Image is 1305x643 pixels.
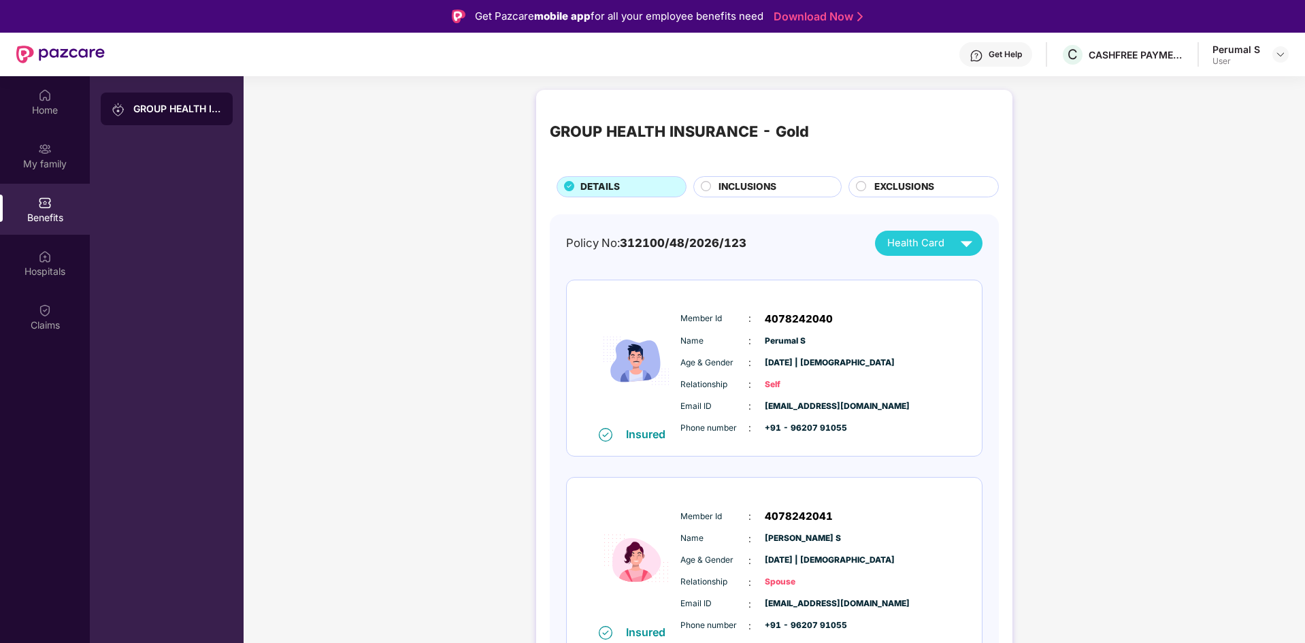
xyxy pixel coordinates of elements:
img: icon [595,492,677,625]
span: Member Id [680,510,748,523]
span: +91 - 96207 91055 [765,422,833,435]
img: svg+xml;base64,PHN2ZyB4bWxucz0iaHR0cDovL3d3dy53My5vcmcvMjAwMC9zdmciIHdpZHRoPSIxNiIgaGVpZ2h0PSIxNi... [599,428,612,442]
span: [DATE] | [DEMOGRAPHIC_DATA] [765,357,833,369]
span: Spouse [765,576,833,589]
span: 4078242040 [765,311,833,327]
button: Health Card [875,231,982,256]
span: Name [680,335,748,348]
div: GROUP HEALTH INSURANCE - Gold [133,102,222,116]
span: [EMAIL_ADDRESS][DOMAIN_NAME] [765,597,833,610]
img: svg+xml;base64,PHN2ZyBpZD0iRHJvcGRvd24tMzJ4MzIiIHhtbG5zPSJodHRwOi8vd3d3LnczLm9yZy8yMDAwL3N2ZyIgd2... [1275,49,1286,60]
span: Name [680,532,748,545]
img: icon [595,295,677,427]
span: Age & Gender [680,357,748,369]
span: Self [765,378,833,391]
div: User [1212,56,1260,67]
img: svg+xml;base64,PHN2ZyBpZD0iQmVuZWZpdHMiIHhtbG5zPSJodHRwOi8vd3d3LnczLm9yZy8yMDAwL3N2ZyIgd2lkdGg9Ij... [38,196,52,210]
img: New Pazcare Logo [16,46,105,63]
span: Relationship [680,576,748,589]
span: [EMAIL_ADDRESS][DOMAIN_NAME] [765,400,833,413]
div: Get Pazcare for all your employee benefits need [475,8,763,24]
img: svg+xml;base64,PHN2ZyB3aWR0aD0iMjAiIGhlaWdodD0iMjAiIHZpZXdCb3g9IjAgMCAyMCAyMCIgZmlsbD0ibm9uZSIgeG... [38,142,52,156]
img: svg+xml;base64,PHN2ZyBpZD0iSG9zcGl0YWxzIiB4bWxucz0iaHR0cDovL3d3dy53My5vcmcvMjAwMC9zdmciIHdpZHRoPS... [38,250,52,263]
span: [PERSON_NAME] S [765,532,833,545]
div: Get Help [989,49,1022,60]
span: Email ID [680,400,748,413]
span: Member Id [680,312,748,325]
span: Phone number [680,619,748,632]
img: Stroke [857,10,863,24]
span: : [748,355,751,370]
img: svg+xml;base64,PHN2ZyBpZD0iSGVscC0zMngzMiIgeG1sbnM9Imh0dHA6Ly93d3cudzMub3JnLzIwMDAvc3ZnIiB3aWR0aD... [970,49,983,63]
img: svg+xml;base64,PHN2ZyB3aWR0aD0iMjAiIGhlaWdodD0iMjAiIHZpZXdCb3g9IjAgMCAyMCAyMCIgZmlsbD0ibm9uZSIgeG... [112,103,125,116]
strong: mobile app [534,10,591,22]
span: : [748,553,751,568]
span: Health Card [887,235,944,251]
span: Perumal S [765,335,833,348]
img: svg+xml;base64,PHN2ZyBpZD0iSG9tZSIgeG1sbnM9Imh0dHA6Ly93d3cudzMub3JnLzIwMDAvc3ZnIiB3aWR0aD0iMjAiIG... [38,88,52,102]
img: svg+xml;base64,PHN2ZyB4bWxucz0iaHR0cDovL3d3dy53My5vcmcvMjAwMC9zdmciIHdpZHRoPSIxNiIgaGVpZ2h0PSIxNi... [599,626,612,640]
span: : [748,311,751,326]
span: Relationship [680,378,748,391]
div: Insured [626,427,674,441]
span: +91 - 96207 91055 [765,619,833,632]
span: : [748,377,751,392]
div: Insured [626,625,674,639]
div: CASHFREE PAYMENTS INDIA PVT. LTD. [1089,48,1184,61]
span: EXCLUSIONS [874,180,934,195]
div: Policy No: [566,234,746,252]
span: : [748,421,751,435]
img: Logo [452,10,465,23]
img: svg+xml;base64,PHN2ZyBpZD0iQ2xhaW0iIHhtbG5zPSJodHRwOi8vd3d3LnczLm9yZy8yMDAwL3N2ZyIgd2lkdGg9IjIwIi... [38,303,52,317]
span: : [748,575,751,590]
a: Download Now [774,10,859,24]
span: Phone number [680,422,748,435]
span: : [748,597,751,612]
span: DETAILS [580,180,620,195]
div: Perumal S [1212,43,1260,56]
span: C [1068,46,1078,63]
span: : [748,333,751,348]
span: : [748,399,751,414]
span: 4078242041 [765,508,833,525]
span: [DATE] | [DEMOGRAPHIC_DATA] [765,554,833,567]
span: : [748,509,751,524]
div: GROUP HEALTH INSURANCE - Gold [550,120,809,143]
span: 312100/48/2026/123 [620,236,746,250]
span: Age & Gender [680,554,748,567]
img: svg+xml;base64,PHN2ZyB4bWxucz0iaHR0cDovL3d3dy53My5vcmcvMjAwMC9zdmciIHZpZXdCb3g9IjAgMCAyNCAyNCIgd2... [955,231,978,255]
span: : [748,619,751,633]
span: INCLUSIONS [718,180,776,195]
span: : [748,531,751,546]
span: Email ID [680,597,748,610]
